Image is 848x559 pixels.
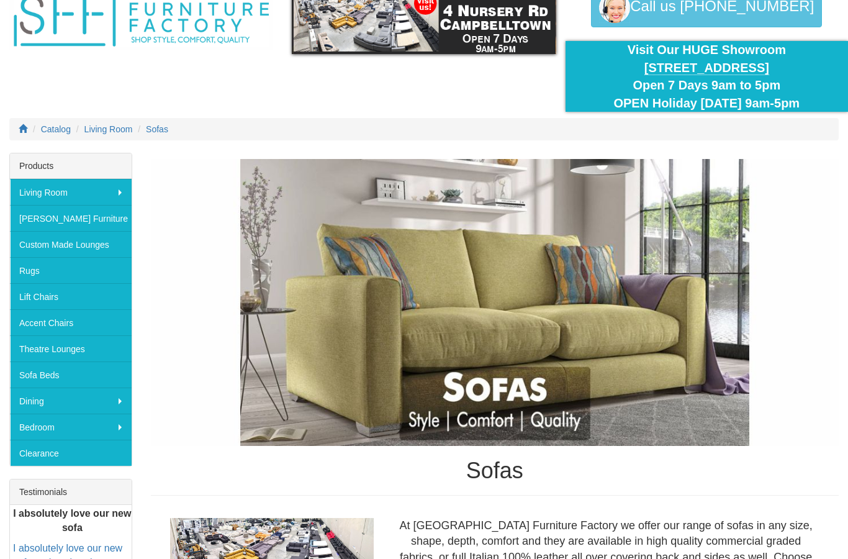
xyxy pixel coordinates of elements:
a: Rugs [10,257,132,283]
a: Custom Made Lounges [10,231,132,257]
a: Sofas [146,124,168,134]
a: [PERSON_NAME] Furniture [10,205,132,231]
a: Accent Chairs [10,309,132,335]
a: Bedroom [10,414,132,440]
a: Dining [10,388,132,414]
a: Lift Chairs [10,283,132,309]
a: Catalog [41,124,71,134]
a: Clearance [10,440,132,466]
div: Testimonials [10,479,132,505]
div: Visit Our HUGE Showroom Open 7 Days 9am to 5pm OPEN Holiday [DATE] 9am-5pm [575,41,839,112]
a: Theatre Lounges [10,335,132,361]
img: Sofas [151,159,839,446]
div: Products [10,153,132,179]
b: I absolutely love our new sofa [13,508,131,533]
h1: Sofas [151,458,839,483]
a: Living Room [10,179,132,205]
a: Living Room [84,124,133,134]
a: Sofa Beds [10,361,132,388]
